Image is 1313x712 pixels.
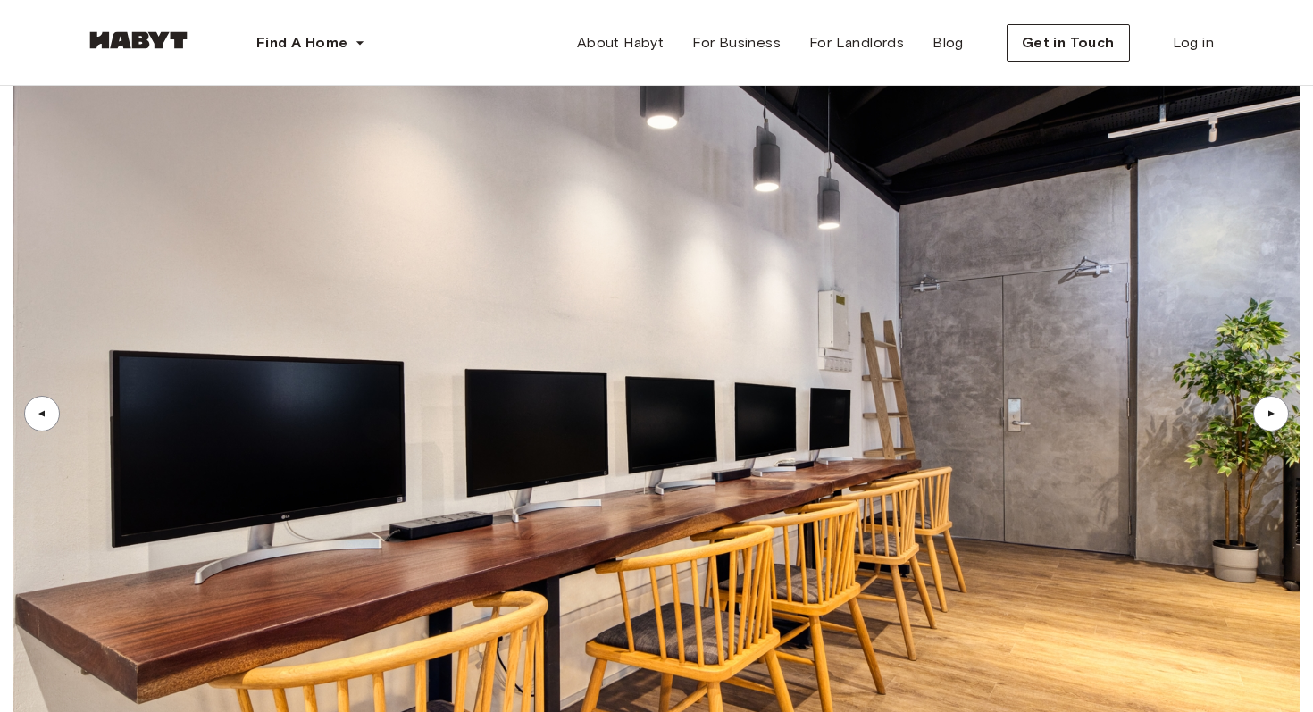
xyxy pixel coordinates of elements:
[577,32,664,54] span: About Habyt
[1173,32,1214,54] span: Log in
[1158,25,1228,61] a: Log in
[85,31,192,49] img: Habyt
[1022,32,1115,54] span: Get in Touch
[692,32,781,54] span: For Business
[809,32,904,54] span: For Landlords
[33,408,51,419] div: ▲
[242,25,380,61] button: Find A Home
[795,25,918,61] a: For Landlords
[256,32,347,54] span: Find A Home
[563,25,678,61] a: About Habyt
[1007,24,1130,62] button: Get in Touch
[932,32,964,54] span: Blog
[918,25,978,61] a: Blog
[678,25,795,61] a: For Business
[1262,408,1280,419] div: ▲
